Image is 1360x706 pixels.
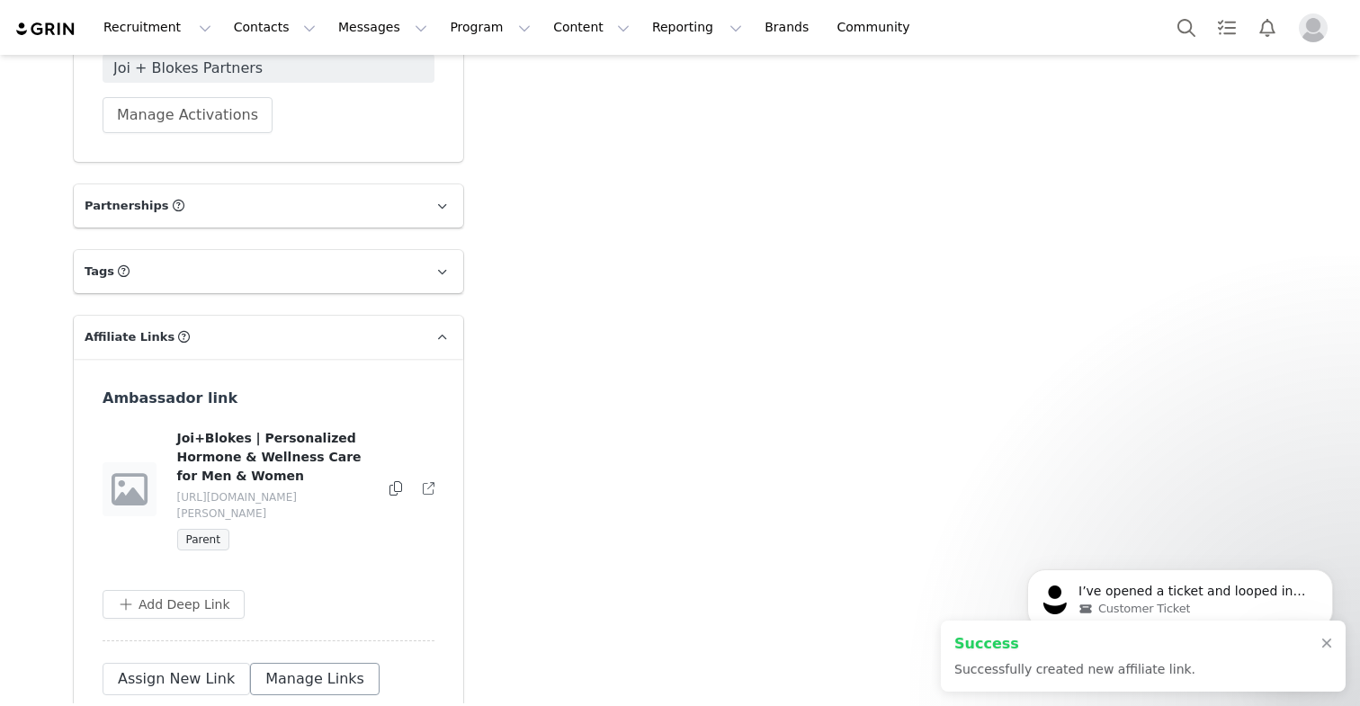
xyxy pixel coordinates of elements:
p: [URL][DOMAIN_NAME][PERSON_NAME] [177,489,371,522]
span: Parent [177,529,229,550]
p: Successfully created new affiliate link. [954,660,1195,679]
button: Recruitment [93,7,222,48]
h3: Ambassador link [103,388,393,409]
img: grin logo [14,21,77,38]
a: Brands [754,7,825,48]
a: Community [827,7,929,48]
span: Joi + Blokes Partners [113,58,424,79]
button: Contacts [223,7,327,48]
iframe: Intercom notifications message [1000,532,1360,657]
h2: Success [954,633,1195,655]
button: Profile [1288,13,1346,42]
span: Customer Ticket [98,69,190,85]
button: Search [1167,7,1206,48]
button: Notifications [1248,7,1287,48]
img: placeholder-profile.jpg [1299,13,1328,42]
span: I’ve opened a ticket and looped in our team so they can help you out. ​ Specific details like tho... [78,52,309,210]
span: Affiliate Links [85,328,174,346]
button: Assign New Link [103,663,250,695]
button: Program [439,7,541,48]
body: Rich Text Area. Press ALT-0 for help. [14,14,738,34]
button: Content [542,7,640,48]
button: Messages [327,7,438,48]
button: Manage Links [250,663,380,695]
a: Tasks [1207,7,1247,48]
span: Partnerships [85,197,169,215]
button: Reporting [641,7,753,48]
button: Add Deep Link [103,590,245,619]
h4: Joi+Blokes | Personalized Hormone & Wellness Care for Men & Women [177,429,371,486]
button: Manage Activations [103,97,273,133]
span: Tags [85,263,114,281]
